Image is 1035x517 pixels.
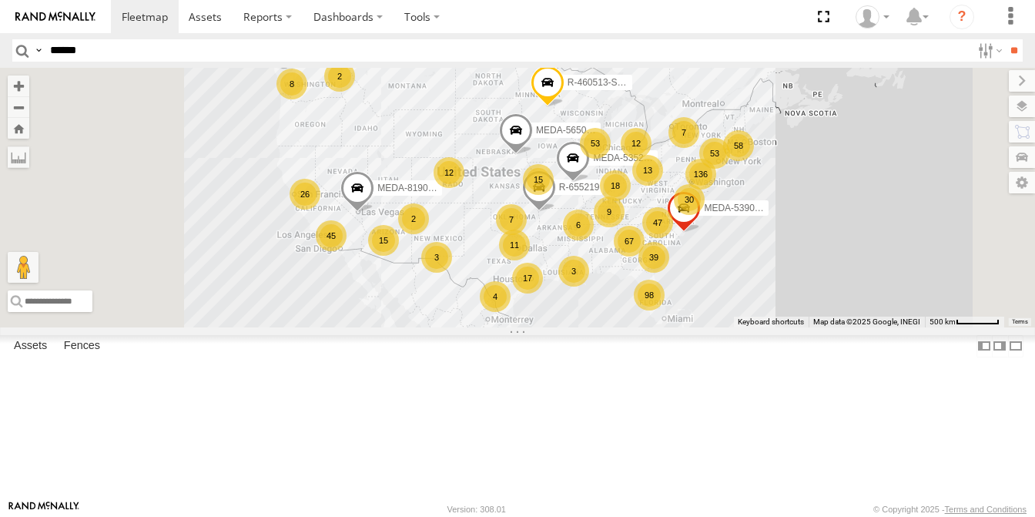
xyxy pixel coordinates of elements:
div: 67 [614,226,645,257]
div: 15 [368,225,399,256]
label: Hide Summary Table [1008,335,1023,358]
button: Zoom out [8,96,29,118]
label: Search Query [32,39,45,62]
div: 11 [499,230,530,260]
button: Zoom in [8,76,29,96]
div: 4 [480,281,511,312]
button: Keyboard shortcuts [738,317,804,327]
span: R-655219 [559,182,600,193]
div: 136 [685,159,716,190]
div: 3 [558,256,589,287]
div: Jay Krosche [850,5,895,29]
div: 12 [434,157,464,188]
a: Terms (opens in new tab) [1012,318,1028,324]
div: 53 [699,138,730,169]
div: 12 [621,128,651,159]
div: 15 [523,164,554,195]
label: Fences [56,336,108,358]
i: ? [950,5,974,29]
a: Visit our Website [8,502,79,517]
button: Map Scale: 500 km per 53 pixels [925,317,1004,327]
div: 9 [594,196,625,227]
div: 8 [276,69,307,99]
div: 47 [642,207,673,238]
div: 6 [563,210,594,240]
label: Dock Summary Table to the Left [976,335,992,358]
span: 500 km [929,317,956,326]
div: 98 [634,280,665,311]
div: 3 [421,242,452,273]
span: MEDA-539001-Roll [704,203,783,214]
button: Drag Pegman onto the map to open Street View [8,252,39,283]
label: Measure [8,146,29,168]
div: 13 [632,155,663,186]
div: Version: 308.01 [447,505,506,514]
div: 53 [580,128,611,159]
div: 2 [398,203,429,234]
a: Terms and Conditions [945,505,1027,514]
div: 26 [290,179,320,210]
span: MEDA-819066-Roll [377,183,457,194]
span: Map data ©2025 Google, INEGI [813,317,920,326]
div: © Copyright 2025 - [873,505,1027,514]
label: Assets [6,336,55,358]
div: 45 [316,220,347,251]
div: 7 [496,204,527,235]
div: 17 [512,263,543,294]
div: 30 [674,184,705,215]
div: 58 [723,130,754,161]
div: 2 [324,61,355,92]
label: Map Settings [1009,172,1035,193]
div: 18 [600,170,631,201]
span: MEDA-565006-Roll [536,125,615,136]
img: rand-logo.svg [15,12,95,22]
div: 39 [638,242,669,273]
label: Search Filter Options [972,39,1005,62]
button: Zoom Home [8,118,29,139]
div: 7 [668,117,699,148]
label: Dock Summary Table to the Right [992,335,1007,358]
span: R-460513-Swing [568,78,636,89]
